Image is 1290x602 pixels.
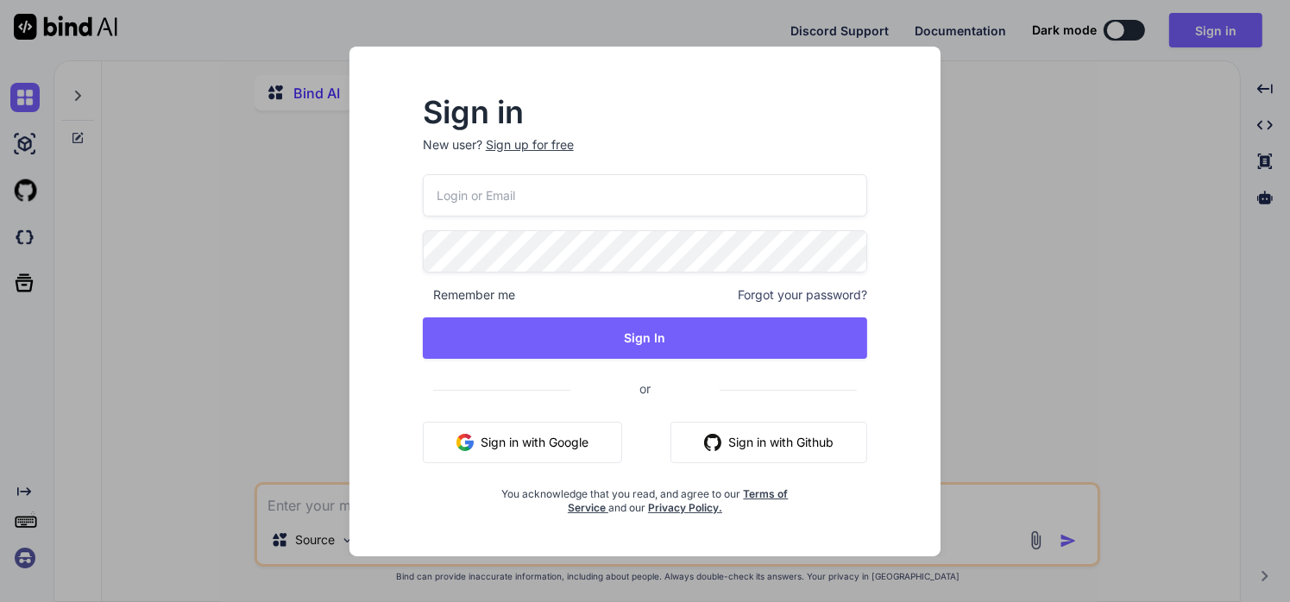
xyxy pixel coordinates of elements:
img: github [704,434,721,451]
div: Sign up for free [486,136,574,154]
a: Terms of Service [568,487,789,514]
button: Sign in with Github [670,422,867,463]
div: You acknowledge that you read, and agree to our and our [497,477,794,515]
img: google [456,434,474,451]
input: Login or Email [423,174,868,216]
span: or [570,367,720,410]
button: Sign In [423,317,868,359]
button: Sign in with Google [423,422,622,463]
a: Privacy Policy. [648,501,722,514]
span: Remember me [423,286,515,304]
h2: Sign in [423,98,868,126]
p: New user? [423,136,868,174]
span: Forgot your password? [738,286,867,304]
